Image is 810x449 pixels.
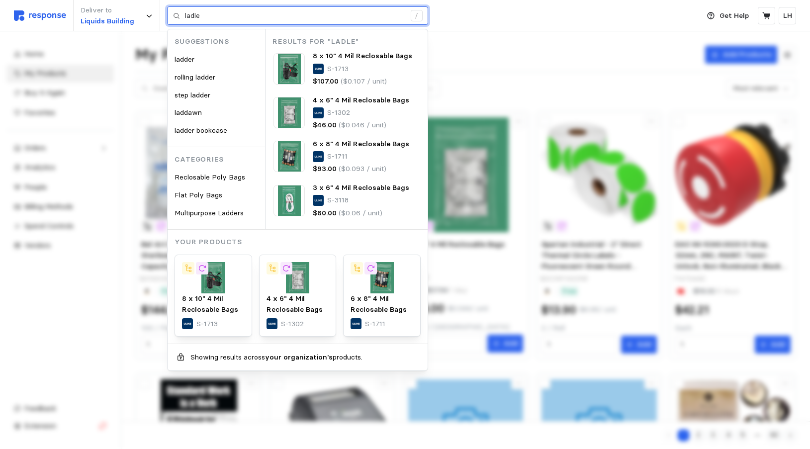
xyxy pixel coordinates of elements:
span: 4 x 6" 4 Mil Reclosable Bags [313,95,409,104]
p: Results for "ladle" [272,36,428,47]
span: ladder bookcase [175,126,227,135]
p: S-1713 [327,64,349,75]
img: S-1711 [273,141,305,172]
span: 3 x 6" 4 Mil Reclosable Bags [313,183,409,192]
div: / [411,10,423,22]
img: S-1711 [351,262,413,293]
p: $60.00 [313,208,337,219]
img: S-1713 [273,53,305,85]
p: Deliver to [81,5,134,16]
span: 8 x 10" 4 Mil Reclosable Bags [182,294,238,314]
img: S-1713 [182,262,245,293]
p: Showing results across products. [190,352,362,363]
span: ladder [175,55,194,64]
span: 8 x 10" 4 Mil Reclosable Bags [313,51,412,60]
p: Liquids Building [81,16,134,27]
span: 6 x 8" 4 Mil Reclosable Bags [313,139,409,148]
p: Your Products [175,237,428,248]
input: Search for a product name or SKU [185,7,405,25]
p: Categories [175,154,265,165]
p: S-1302 [327,107,350,118]
p: S-1711 [327,151,348,162]
button: LH [779,7,796,24]
img: S-1302 [273,97,305,128]
button: Get Help [701,6,755,25]
img: S-3118 [273,185,305,216]
span: 4 x 6" 4 Mil Reclosable Bags [267,294,323,314]
p: Suggestions [175,36,265,47]
p: LH [783,10,792,21]
p: ($0.107 / unit) [341,76,387,87]
p: ($0.093 / unit) [339,164,386,175]
img: svg%3e [14,10,66,21]
p: ($0.046 / unit) [339,120,386,131]
span: Flat Poly Bags [175,190,222,199]
img: S-1302 [267,262,329,293]
span: rolling ladder [175,73,215,82]
p: ($0.06 / unit) [339,208,382,219]
p: $107.00 [313,76,339,87]
p: S-1713 [196,319,218,330]
span: step ladder [175,90,210,99]
p: $46.00 [313,120,337,131]
p: Get Help [720,10,749,21]
p: S-3118 [327,195,349,206]
p: S-1711 [365,319,385,330]
b: your organization's [265,353,333,361]
span: 6 x 8" 4 Mil Reclosable Bags [351,294,407,314]
span: laddawn [175,108,202,117]
span: Reclosable Poly Bags [175,173,245,181]
p: $93.00 [313,164,337,175]
p: S-1302 [281,319,304,330]
span: Multipurpose Ladders [175,208,244,217]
